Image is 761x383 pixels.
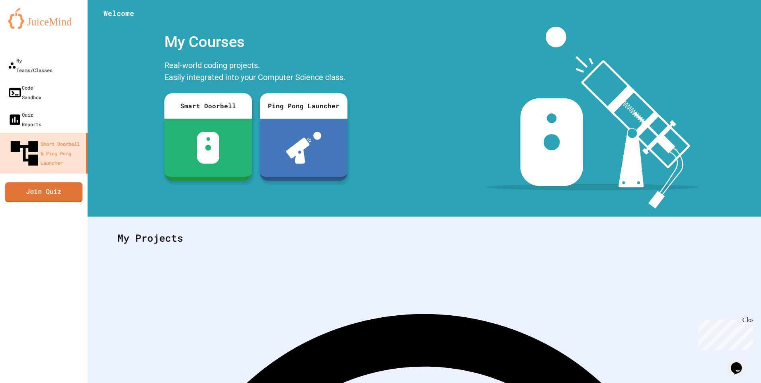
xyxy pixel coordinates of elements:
iframe: chat widget [728,351,753,375]
div: Real-world coding projects. Easily integrated into your Computer Science class. [160,57,351,87]
div: Quiz Reports [8,110,41,129]
img: sdb-white.svg [197,132,220,164]
div: Ping Pong Launcher [260,93,347,119]
div: Code Sandbox [8,83,41,102]
div: My Teams/Classes [8,56,53,75]
div: Smart Doorbell [164,93,252,119]
div: Smart Doorbell & Ping Pong Launcher [8,137,83,170]
iframe: chat widget [695,317,753,350]
img: ppl-with-ball.png [286,132,322,164]
a: Join Quiz [5,182,83,202]
img: logo-orange.svg [8,8,80,29]
div: My Projects [109,223,739,254]
img: banner-image-my-projects.png [486,27,699,209]
div: My Courses [160,27,351,57]
div: Chat with us now!Close [3,3,55,51]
